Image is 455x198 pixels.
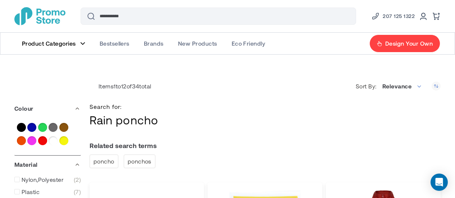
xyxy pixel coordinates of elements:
label: Sort By [356,83,378,90]
a: Black [17,123,26,132]
div: Material [14,156,81,174]
span: 1 [114,83,115,89]
span: 34 [132,83,140,89]
a: Grey [49,123,58,132]
img: Promotional Merchandise [14,7,65,25]
a: poncho [90,155,118,168]
a: Plastic 7 [14,188,81,195]
p: Items to of total [90,83,151,90]
span: 7 [74,188,81,195]
span: Design Your Own [385,40,433,47]
span: Relevance [378,79,426,93]
a: Phone [371,12,415,20]
a: Orange [17,136,26,145]
span: Bestsellers [100,40,129,47]
div: Open Intercom Messenger [431,174,448,191]
span: New Products [178,40,217,47]
span: Search for: [90,103,158,110]
a: Green [38,123,47,132]
dt: Related search terms [90,142,441,149]
h1: Rain poncho [90,103,158,128]
span: 12 [121,83,127,89]
a: Red [38,136,47,145]
span: Eco Friendly [232,40,265,47]
a: Natural [59,123,68,132]
span: Plastic [22,188,40,195]
a: White [49,136,58,145]
span: Product Categories [22,40,76,47]
span: Brands [144,40,164,47]
span: Nylon,Polyester [22,176,63,183]
span: 2 [74,176,81,183]
a: Pink [27,136,36,145]
a: ponchos [124,155,155,168]
span: Relevance [382,83,411,89]
a: Nylon,Polyester 2 [14,176,81,183]
a: Blue [27,123,36,132]
a: Yellow [59,136,68,145]
div: Colour [14,100,81,118]
a: Set Ascending Direction [432,82,441,91]
a: store logo [14,7,65,25]
span: 207 125 1322 [383,12,415,20]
